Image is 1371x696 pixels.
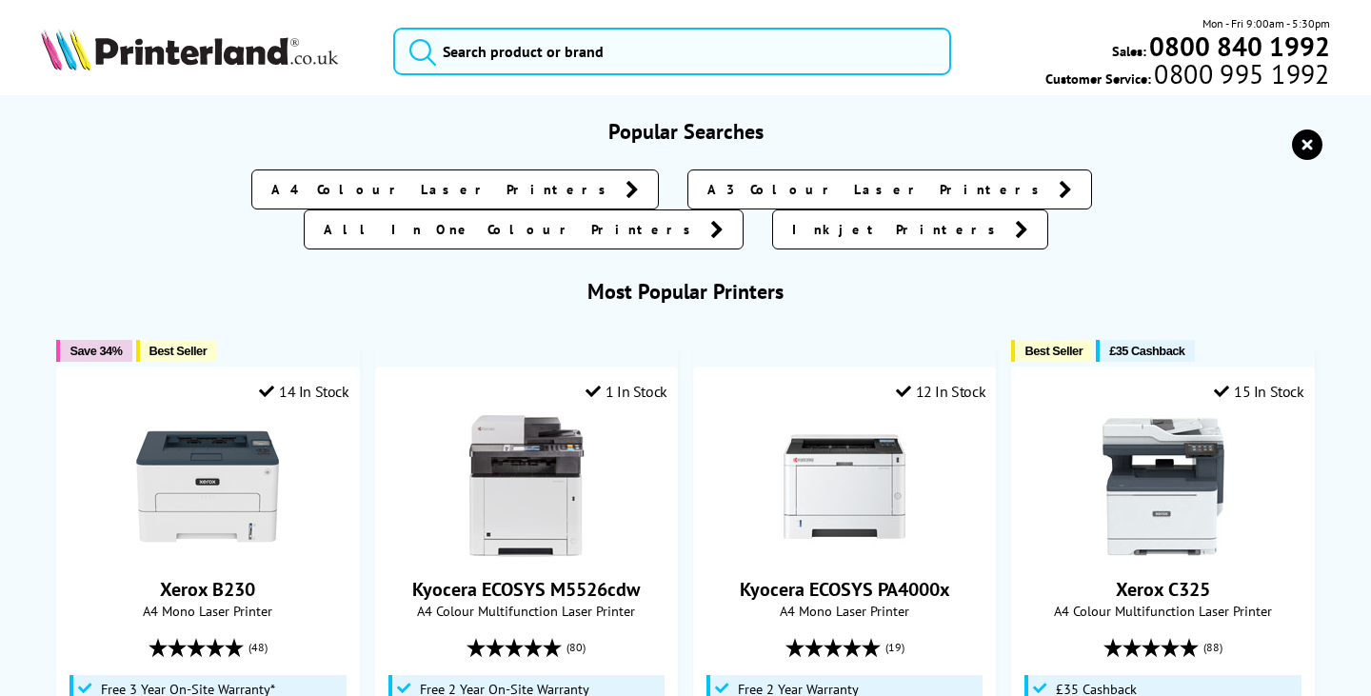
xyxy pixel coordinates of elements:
[566,629,586,666] span: (80)
[1214,382,1303,401] div: 15 In Stock
[1112,42,1146,60] span: Sales:
[1045,65,1329,88] span: Customer Service:
[455,543,598,562] a: Kyocera ECOSYS M5526cdw
[259,382,348,401] div: 14 In Stock
[773,415,916,558] img: Kyocera ECOSYS PA4000x
[56,340,131,362] button: Save 34%
[1024,344,1083,358] span: Best Seller
[704,602,985,620] span: A4 Mono Laser Printer
[792,220,1005,239] span: Inkjet Printers
[1202,14,1330,32] span: Mon - Fri 9:00am - 5:30pm
[41,118,1330,145] h3: Popular Searches
[136,415,279,558] img: Xerox B230
[271,180,616,199] span: A4 Colour Laser Printers
[41,29,369,74] a: Printerland Logo
[885,629,904,666] span: (19)
[304,209,744,249] a: All In One Colour Printers
[772,209,1048,249] a: Inkjet Printers
[386,602,667,620] span: A4 Colour Multifunction Laser Printer
[149,344,208,358] span: Best Seller
[1022,602,1303,620] span: A4 Colour Multifunction Laser Printer
[1092,543,1235,562] a: Xerox C325
[67,602,348,620] span: A4 Mono Laser Printer
[324,220,701,239] span: All In One Colour Printers
[740,577,950,602] a: Kyocera ECOSYS PA4000x
[707,180,1049,199] span: A3 Colour Laser Printers
[412,577,640,602] a: Kyocera ECOSYS M5526cdw
[1203,629,1222,666] span: (88)
[1011,340,1092,362] button: Best Seller
[1092,415,1235,558] img: Xerox C325
[1109,344,1184,358] span: £35 Cashback
[41,278,1330,305] h3: Most Popular Printers
[160,577,255,602] a: Xerox B230
[136,340,217,362] button: Best Seller
[251,169,659,209] a: A4 Colour Laser Printers
[773,543,916,562] a: Kyocera ECOSYS PA4000x
[393,28,950,75] input: Search product or brand
[248,629,268,666] span: (48)
[1149,29,1330,64] b: 0800 840 1992
[1116,577,1210,602] a: Xerox C325
[1151,65,1329,83] span: 0800 995 1992
[1096,340,1194,362] button: £35 Cashback
[586,382,667,401] div: 1 In Stock
[1146,37,1330,55] a: 0800 840 1992
[136,543,279,562] a: Xerox B230
[70,344,122,358] span: Save 34%
[41,29,338,70] img: Printerland Logo
[896,382,985,401] div: 12 In Stock
[687,169,1092,209] a: A3 Colour Laser Printers
[455,415,598,558] img: Kyocera ECOSYS M5526cdw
